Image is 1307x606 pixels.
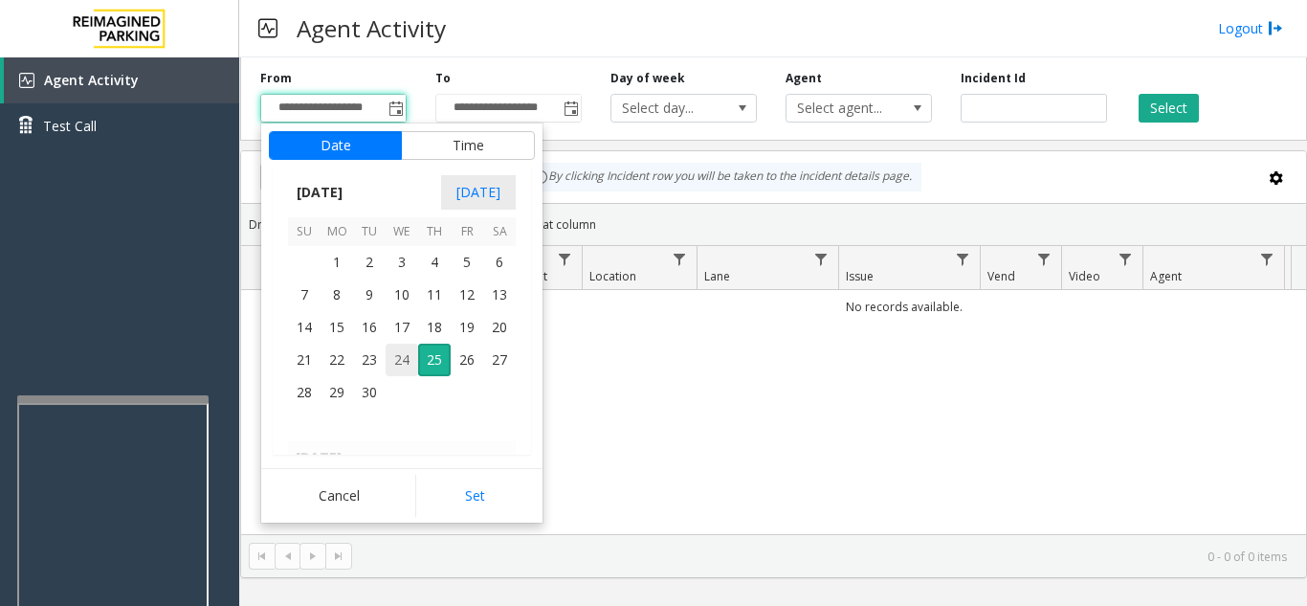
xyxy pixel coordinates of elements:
[288,279,321,311] td: Sunday, September 7, 2025
[418,217,451,247] th: Th
[321,311,353,344] td: Monday, September 15, 2025
[1218,18,1283,38] a: Logout
[353,344,386,376] td: Tuesday, September 23, 2025
[43,116,97,136] span: Test Call
[786,95,902,122] span: Select agent...
[451,344,483,376] td: Friday, September 26, 2025
[786,70,822,87] label: Agent
[386,344,418,376] span: 24
[418,279,451,311] td: Thursday, September 11, 2025
[435,70,451,87] label: To
[288,311,321,344] td: Sunday, September 14, 2025
[321,246,353,279] span: 1
[523,163,921,191] div: By clicking Incident row you will be taken to the incident details page.
[560,95,581,122] span: Toggle popup
[241,208,1306,241] div: Drag a column header and drop it here to group by that column
[610,70,685,87] label: Day of week
[269,131,402,160] button: Date tab
[418,344,451,376] span: 25
[611,95,727,122] span: Select day...
[4,57,239,103] a: Agent Activity
[364,549,1287,565] kendo-pager-info: 0 - 0 of 0 items
[287,5,455,52] h3: Agent Activity
[418,246,451,279] td: Thursday, September 4, 2025
[1031,246,1057,272] a: Vend Filter Menu
[418,311,451,344] span: 18
[353,311,386,344] span: 16
[321,376,353,409] span: 29
[704,268,730,284] span: Lane
[1268,18,1283,38] img: logout
[451,217,483,247] th: Fr
[386,311,418,344] td: Wednesday, September 17, 2025
[418,311,451,344] td: Thursday, September 18, 2025
[1069,268,1100,284] span: Video
[552,246,578,272] a: Lot Filter Menu
[1139,94,1199,123] button: Select
[321,311,353,344] span: 15
[961,70,1026,87] label: Incident Id
[288,344,321,376] span: 21
[321,376,353,409] td: Monday, September 29, 2025
[987,268,1015,284] span: Vend
[258,5,277,52] img: pageIcon
[288,311,321,344] span: 14
[1150,268,1182,284] span: Agent
[321,344,353,376] td: Monday, September 22, 2025
[353,376,386,409] span: 30
[809,246,834,272] a: Lane Filter Menu
[385,95,406,122] span: Toggle popup
[451,279,483,311] td: Friday, September 12, 2025
[483,279,516,311] span: 13
[386,279,418,311] span: 10
[321,246,353,279] td: Monday, September 1, 2025
[44,71,139,89] span: Agent Activity
[288,279,321,311] span: 7
[241,246,1306,534] div: Data table
[483,217,516,247] th: Sa
[288,344,321,376] td: Sunday, September 21, 2025
[386,311,418,344] span: 17
[483,311,516,344] td: Saturday, September 20, 2025
[288,376,321,409] span: 28
[321,344,353,376] span: 22
[483,344,516,376] td: Saturday, September 27, 2025
[1254,246,1280,272] a: Agent Filter Menu
[483,246,516,279] td: Saturday, September 6, 2025
[386,246,418,279] span: 3
[386,246,418,279] td: Wednesday, September 3, 2025
[353,246,386,279] span: 2
[451,344,483,376] span: 26
[353,246,386,279] td: Tuesday, September 2, 2025
[353,311,386,344] td: Tuesday, September 16, 2025
[950,246,976,272] a: Issue Filter Menu
[483,344,516,376] span: 27
[589,268,636,284] span: Location
[451,246,483,279] td: Friday, September 5, 2025
[288,178,351,207] span: [DATE]
[353,217,386,247] th: Tu
[19,73,34,88] img: 'icon'
[353,279,386,311] span: 9
[353,376,386,409] td: Tuesday, September 30, 2025
[1113,246,1139,272] a: Video Filter Menu
[269,475,410,517] button: Cancel
[451,279,483,311] span: 12
[483,311,516,344] span: 20
[418,344,451,376] td: Thursday, September 25, 2025
[321,279,353,311] td: Monday, September 8, 2025
[260,70,292,87] label: From
[288,376,321,409] td: Sunday, September 28, 2025
[288,217,321,247] th: Su
[451,311,483,344] td: Friday, September 19, 2025
[418,279,451,311] span: 11
[483,246,516,279] span: 6
[418,246,451,279] span: 4
[353,279,386,311] td: Tuesday, September 9, 2025
[401,131,535,160] button: Time tab
[451,311,483,344] span: 19
[288,441,516,474] th: [DATE]
[451,246,483,279] span: 5
[386,344,418,376] td: Wednesday, September 24, 2025
[386,217,418,247] th: We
